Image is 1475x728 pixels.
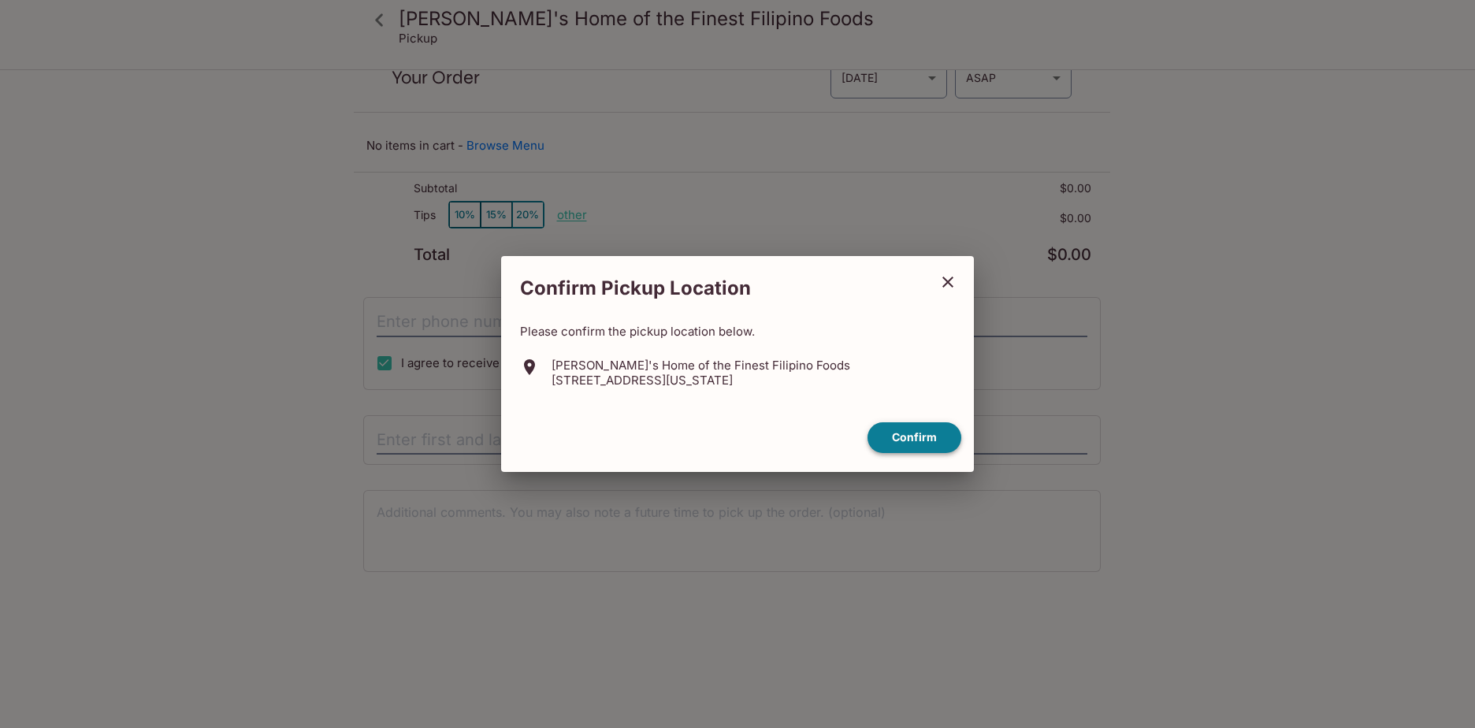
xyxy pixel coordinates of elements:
p: [PERSON_NAME]'s Home of the Finest Filipino Foods [552,358,850,373]
button: close [928,262,968,302]
p: [STREET_ADDRESS][US_STATE] [552,373,850,388]
h2: Confirm Pickup Location [501,269,928,308]
p: Please confirm the pickup location below. [520,324,955,339]
button: confirm [868,422,961,453]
